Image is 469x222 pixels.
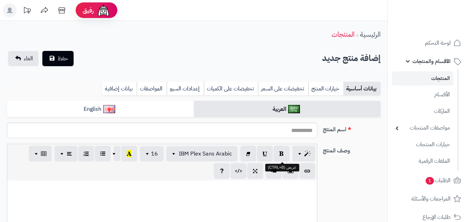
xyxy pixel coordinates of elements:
[360,29,380,39] a: الرئيسية
[322,51,380,65] h2: إضافة منتج جديد
[411,194,451,204] span: المراجعات والأسئلة
[392,121,453,135] a: مواصفات المنتجات
[320,123,383,134] label: اسم المنتج
[425,177,434,185] span: 1
[179,150,232,158] span: IBM Plex Sans Arabic
[332,29,354,39] a: المنتجات
[412,56,451,66] span: الأقسام والمنتجات
[320,144,383,155] label: وصف المنتج
[258,82,308,96] a: تخفيضات على السعر
[151,150,158,158] span: 16
[58,54,68,63] span: حفظ
[392,104,453,119] a: الماركات
[167,82,204,96] a: إعدادات السيو
[7,101,194,118] a: English
[8,51,39,66] a: الغاء
[288,105,300,113] img: العربية
[83,6,94,15] span: رفيق
[103,105,115,113] img: English
[24,54,33,63] span: الغاء
[392,137,453,152] a: خيارات المنتجات
[425,38,451,48] span: لوحة التحكم
[392,172,465,189] a: الطلبات1
[308,82,343,96] a: خيارات المنتج
[392,87,453,102] a: الأقسام
[102,82,137,96] a: بيانات إضافية
[42,51,74,66] button: حفظ
[425,176,451,185] span: الطلبات
[392,154,453,169] a: الملفات الرقمية
[137,82,167,96] a: المواصفات
[392,35,465,51] a: لوحة التحكم
[97,3,110,17] img: ai-face.png
[422,12,462,26] img: logo-2.png
[194,101,380,118] a: العربية
[166,146,237,161] button: IBM Plex Sans Arabic
[204,82,258,96] a: تخفيضات على الكميات
[343,82,380,96] a: بيانات أساسية
[140,146,164,161] button: 16
[422,212,451,222] span: طلبات الإرجاع
[392,71,453,86] a: المنتجات
[265,164,299,171] div: عريض (CTRL+B)
[392,190,465,207] a: المراجعات والأسئلة
[18,3,36,19] a: تحديثات المنصة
